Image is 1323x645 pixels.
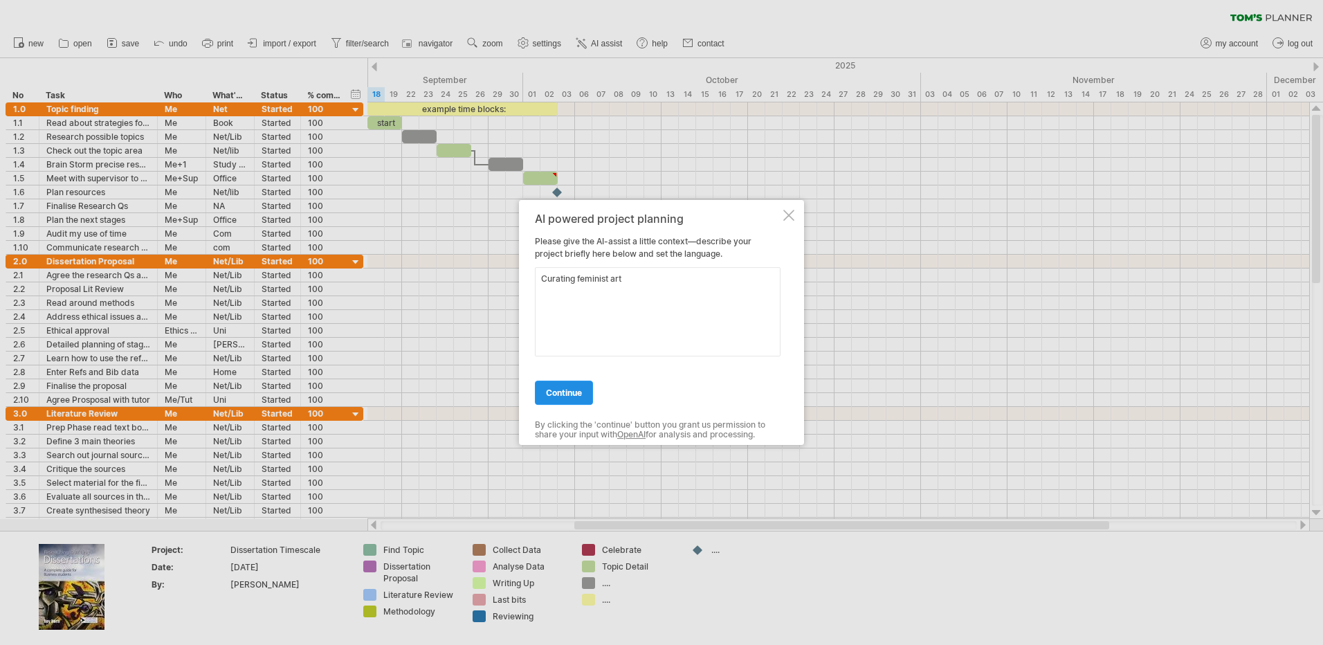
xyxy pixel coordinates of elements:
[535,381,593,405] a: continue
[535,420,781,440] div: By clicking the 'continue' button you grant us permission to share your input with for analysis a...
[546,388,582,398] span: continue
[535,212,781,433] div: Please give the AI-assist a little context—describe your project briefly here below and set the l...
[617,430,646,440] a: OpenAI
[535,212,781,225] div: AI powered project planning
